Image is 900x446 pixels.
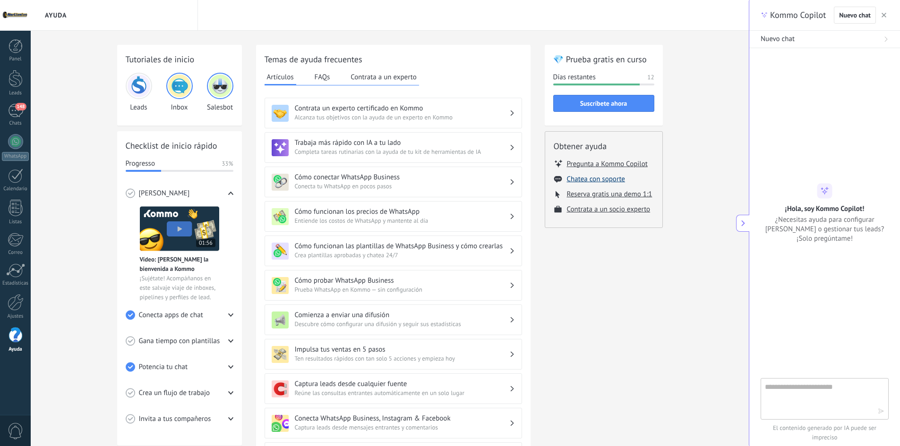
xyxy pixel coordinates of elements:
h3: Cómo funcionan los precios de WhatsApp [295,207,509,216]
span: 148 [15,103,26,110]
span: Nuevo chat [839,12,871,18]
div: Ajustes [2,313,29,320]
button: FAQs [312,70,333,84]
h3: Cómo probar WhatsApp Business [295,276,509,285]
button: Reserva gratis una demo 1:1 [567,190,652,199]
span: ¡Sujétate! Acompáñanos en este salvaje viaje de inboxes, pipelines y perfiles de lead. [140,274,219,302]
div: Correo [2,250,29,256]
div: Leads [126,73,152,112]
button: Chatea con soporte [567,175,625,184]
h3: Impulsa tus ventas en 5 pasos [295,345,509,354]
span: Descubre cómo configurar una difusión y seguir sus estadísticas [295,320,509,329]
h2: Obtener ayuda [554,140,654,152]
button: Artículos [265,70,296,85]
button: Pregunta a Kommo Copilot [567,159,648,168]
div: Listas [2,219,29,225]
span: El contenido generado por IA puede ser impreciso [761,423,889,442]
h3: Cómo funcionan las plantillas de WhatsApp Business y cómo crearlas [295,242,509,251]
span: Nuevo chat [761,34,795,44]
span: Prueba WhatsApp en Kommo — sin configuración [295,285,509,295]
span: Conecta apps de chat [139,311,203,320]
span: Días restantes [553,73,596,82]
span: [PERSON_NAME] [139,189,190,198]
button: Nuevo chat [834,7,876,24]
span: Alcanza tus objetivos con la ayuda de un experto en Kommo [295,113,509,122]
h3: Trabaja más rápido con IA a tu lado [295,138,509,147]
button: Suscríbete ahora [553,95,654,112]
span: 12 [647,73,654,82]
span: Gana tiempo con plantillas [139,337,220,346]
div: Chats [2,120,29,126]
div: WhatsApp [2,152,29,161]
button: Nuevo chat [749,31,900,48]
span: Crea plantillas aprobadas y chatea 24/7 [295,251,509,260]
div: Estadísticas [2,280,29,286]
span: Crea un flujo de trabajo [139,388,210,398]
span: Kommo Copilot [770,9,826,21]
h3: Cómo conectar WhatsApp Business [295,173,509,182]
h2: Checklist de inicio rápido [126,140,233,151]
span: Vídeo: [PERSON_NAME] la bienvenida a Kommo [140,255,219,274]
span: Completa tareas rutinarias con la ayuda de tu kit de herramientas de IA [295,147,509,157]
div: Leads [2,90,29,96]
h2: 💎 Prueba gratis en curso [553,53,654,65]
h2: ¡Hola, soy Kommo Copilot! [785,204,865,213]
span: 33% [222,159,233,168]
span: Captura leads desde mensajes entrantes y comentarios [295,423,509,432]
span: Suscríbete ahora [580,100,627,107]
span: Ten resultados rápidos con tan solo 5 acciones y empieza hoy [295,354,509,363]
div: Inbox [166,73,193,112]
span: Conecta tu WhatsApp en pocos pasos [295,182,509,191]
span: Reúne las consultas entrantes automáticamente en un solo lugar [295,388,509,398]
div: Panel [2,56,29,62]
button: Contrata a un socio experto [567,205,651,214]
h3: Contrata un experto certificado en Kommo [295,104,509,113]
span: Progresso [126,159,155,168]
h3: Comienza a enviar una difusión [295,311,509,320]
img: Meet video [140,206,219,251]
div: Calendario [2,186,29,192]
h2: Temas de ayuda frecuentes [265,53,522,65]
span: Invita a tus compañeros [139,414,211,424]
div: Ayuda [2,346,29,353]
h3: Captura leads desde cualquier fuente [295,379,509,388]
h2: Tutoriales de inicio [126,53,233,65]
span: Potencia tu chat [139,362,188,372]
h3: Conecta WhatsApp Business, Instagram & Facebook [295,414,509,423]
button: Contrata a un experto [348,70,419,84]
span: Entiende los costos de WhatsApp y mantente al día [295,216,509,226]
span: ¿Necesitas ayuda para configurar [PERSON_NAME] o gestionar tus leads? ¡Solo pregúntame! [761,215,889,243]
div: Salesbot [207,73,233,112]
